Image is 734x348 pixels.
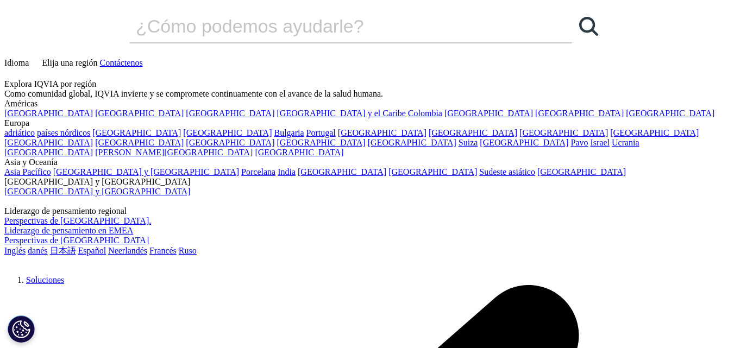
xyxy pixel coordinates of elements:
[519,128,608,137] a: [GEOGRAPHIC_DATA]
[572,10,605,42] a: Buscar
[579,17,598,36] svg: Buscar
[28,246,47,255] a: danés
[4,216,151,225] a: Perspectivas de [GEOGRAPHIC_DATA].
[368,138,456,147] a: [GEOGRAPHIC_DATA]
[4,206,127,216] font: Liderazgo de pensamiento regional
[179,246,197,255] a: Ruso
[8,315,35,343] button: Configuración de cookies
[4,89,383,98] font: Como comunidad global, IQVIA invierte y se compromete continuamente con el avance de la salud hum...
[429,128,517,137] a: [GEOGRAPHIC_DATA]
[4,58,29,67] font: Idioma
[4,79,96,88] font: Explora IQVIA por región
[95,148,253,157] a: [PERSON_NAME][GEOGRAPHIC_DATA]
[306,128,336,137] a: Portugal
[53,167,239,176] a: [GEOGRAPHIC_DATA] y [GEOGRAPHIC_DATA]
[108,246,147,255] a: Neerlandés
[610,128,699,137] a: [GEOGRAPHIC_DATA]
[241,167,275,176] a: Porcelana
[26,275,64,284] a: Soluciones
[186,138,274,147] a: [GEOGRAPHIC_DATA]
[255,148,343,157] a: [GEOGRAPHIC_DATA]
[612,138,639,147] a: Ucrania
[535,109,624,118] a: [GEOGRAPHIC_DATA]
[338,128,426,137] a: [GEOGRAPHIC_DATA]
[78,246,106,255] a: Español
[388,167,477,176] a: [GEOGRAPHIC_DATA]
[480,138,568,147] font: [GEOGRAPHIC_DATA]
[4,246,26,255] a: Inglés
[4,187,190,196] font: [GEOGRAPHIC_DATA] y [GEOGRAPHIC_DATA]
[92,128,181,137] a: [GEOGRAPHIC_DATA]
[277,138,365,147] a: [GEOGRAPHIC_DATA]
[95,138,184,147] a: [GEOGRAPHIC_DATA]
[444,109,533,118] a: [GEOGRAPHIC_DATA]
[100,58,143,67] a: Contáctenos
[590,138,610,147] font: Israel
[50,246,76,255] a: 日本語
[4,226,133,235] a: Liderazgo de pensamiento en EMEA
[4,118,29,128] font: Europa
[274,128,304,137] a: Bulgaria
[537,167,626,176] a: [GEOGRAPHIC_DATA]
[4,128,35,137] a: adriático
[4,99,37,108] font: Américas
[4,138,93,147] a: [GEOGRAPHIC_DATA]
[4,177,190,186] font: [GEOGRAPHIC_DATA] y [GEOGRAPHIC_DATA]
[298,167,386,176] a: [GEOGRAPHIC_DATA]
[277,109,405,118] a: [GEOGRAPHIC_DATA] y el Caribe
[479,167,535,176] font: Sudeste asiático
[4,148,93,157] a: [GEOGRAPHIC_DATA]
[37,128,90,137] a: países nórdicos
[4,236,149,245] a: Perspectivas de [GEOGRAPHIC_DATA]
[4,167,51,176] a: Asia Pacífico
[570,138,588,147] a: Pavo
[149,246,177,255] a: Francés
[186,109,274,118] a: [GEOGRAPHIC_DATA]
[459,138,478,147] a: Suiza
[626,109,714,118] a: [GEOGRAPHIC_DATA]
[183,128,272,137] a: [GEOGRAPHIC_DATA]
[95,109,184,118] a: [GEOGRAPHIC_DATA]
[4,109,93,118] a: [GEOGRAPHIC_DATA]
[408,109,442,118] a: Colombia
[278,167,296,176] a: India
[4,157,58,167] font: Asia y Oceanía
